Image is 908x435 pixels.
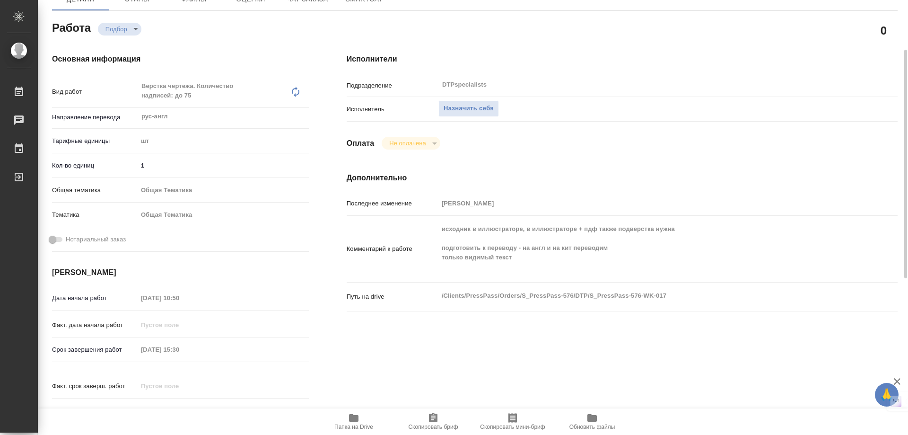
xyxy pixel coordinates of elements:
[138,379,220,393] input: Пустое поле
[98,23,141,36] div: Подбор
[52,293,138,303] p: Дата начала работ
[444,103,494,114] span: Назначить себя
[52,267,309,278] h4: [PERSON_NAME]
[347,105,438,114] p: Исполнитель
[408,424,458,430] span: Скопировать бриф
[138,291,220,305] input: Пустое поле
[52,406,138,416] p: Срок завершения услуги
[438,196,852,210] input: Пустое поле
[52,136,138,146] p: Тарифные единицы
[52,53,309,65] h4: Основная информация
[881,22,887,38] h2: 0
[66,235,126,244] span: Нотариальный заказ
[138,159,309,172] input: ✎ Введи что-нибудь
[569,424,615,430] span: Обновить файлы
[347,81,438,90] p: Подразделение
[52,345,138,355] p: Срок завершения работ
[103,25,130,33] button: Подбор
[52,161,138,170] p: Кол-во единиц
[473,408,552,435] button: Скопировать мини-бриф
[875,383,899,407] button: 🙏
[52,87,138,97] p: Вид работ
[347,172,898,184] h4: Дополнительно
[347,138,375,149] h4: Оплата
[552,408,632,435] button: Обновить файлы
[138,182,309,198] div: Общая Тематика
[52,382,138,391] p: Факт. срок заверш. работ
[138,318,220,332] input: Пустое поле
[382,137,440,150] div: Подбор
[52,320,138,330] p: Факт. дата начала работ
[347,244,438,254] p: Комментарий к работе
[334,424,373,430] span: Папка на Drive
[438,100,499,117] button: Назначить себя
[138,133,309,149] div: шт
[52,18,91,36] h2: Работа
[347,292,438,302] p: Путь на drive
[386,139,428,147] button: Не оплачена
[438,288,852,304] textarea: /Clients/PressPass/Orders/S_PressPass-576/DTP/S_PressPass-576-WK-017
[52,210,138,220] p: Тематика
[393,408,473,435] button: Скопировать бриф
[314,408,393,435] button: Папка на Drive
[347,199,438,208] p: Последнее изменение
[138,404,220,417] input: ✎ Введи что-нибудь
[138,343,220,356] input: Пустое поле
[347,53,898,65] h4: Исполнители
[438,221,852,275] textarea: исходник в иллюстраторе, в иллюстраторе + пдф также подверстка нужна подготовить к переводу - на ...
[138,207,309,223] div: Общая Тематика
[52,186,138,195] p: Общая тематика
[480,424,545,430] span: Скопировать мини-бриф
[52,113,138,122] p: Направление перевода
[879,385,895,405] span: 🙏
